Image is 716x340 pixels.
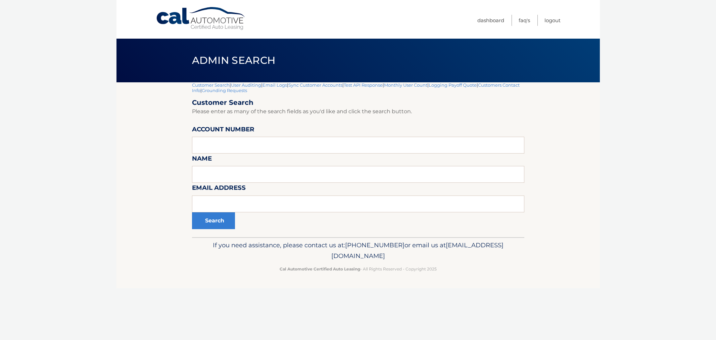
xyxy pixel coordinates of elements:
a: User Auditing [231,82,261,88]
span: [PHONE_NUMBER] [345,241,404,249]
button: Search [192,212,235,229]
a: Email Logs [262,82,287,88]
label: Email Address [192,183,246,195]
label: Name [192,154,212,166]
a: Logout [544,15,561,26]
a: Customer Search [192,82,230,88]
a: FAQ's [519,15,530,26]
p: - All Rights Reserved - Copyright 2025 [196,265,520,272]
a: Customers Contact Info [192,82,520,93]
p: Please enter as many of the search fields as you'd like and click the search button. [192,107,524,116]
p: If you need assistance, please contact us at: or email us at [196,240,520,261]
a: Dashboard [477,15,504,26]
a: Logging Payoff Quote [429,82,477,88]
a: Cal Automotive [156,7,246,31]
a: Test API Response [344,82,383,88]
span: Admin Search [192,54,276,67]
h2: Customer Search [192,98,524,107]
a: Sync Customer Accounts [288,82,342,88]
div: | | | | | | | | [192,82,524,237]
a: Grounding Requests [202,88,247,93]
label: Account Number [192,124,254,137]
a: Monthly User Count [384,82,427,88]
strong: Cal Automotive Certified Auto Leasing [280,266,360,271]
